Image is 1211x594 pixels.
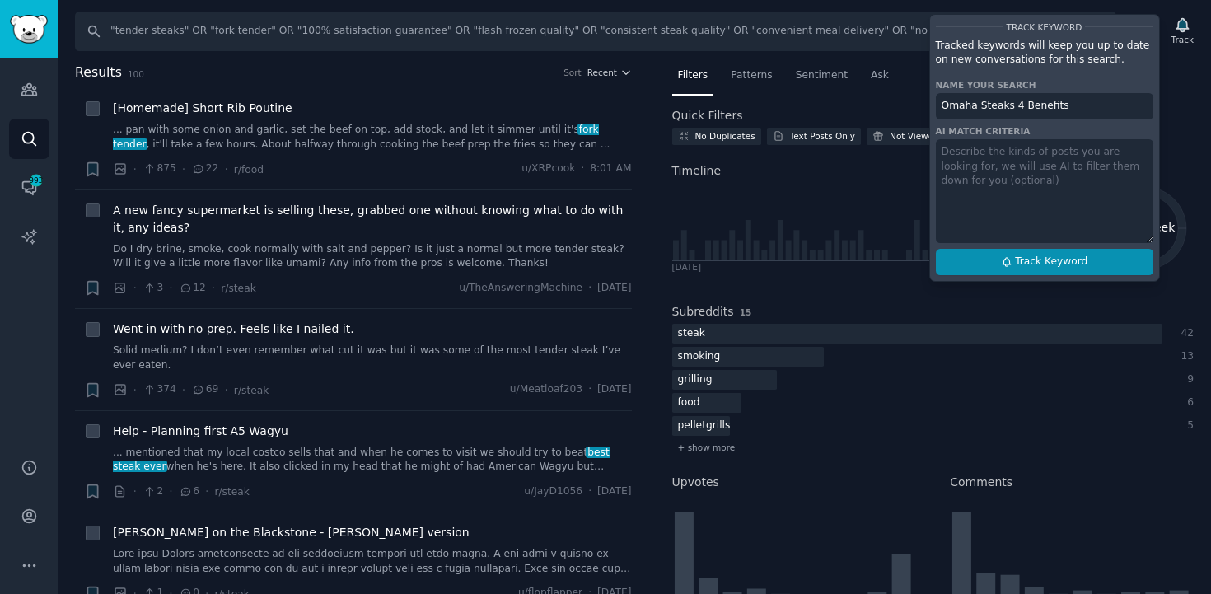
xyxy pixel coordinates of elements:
[169,483,172,500] span: ·
[214,486,250,498] span: r/steak
[695,130,755,142] div: No Duplicates
[1180,326,1195,341] div: 42
[672,416,736,437] div: pelletgrills
[1180,372,1195,387] div: 9
[9,167,49,208] a: 993
[179,281,206,296] span: 12
[169,279,172,297] span: ·
[672,347,727,367] div: smoking
[1180,349,1195,364] div: 13
[143,161,176,176] span: 875
[1180,419,1195,433] div: 5
[224,381,227,399] span: ·
[182,381,185,399] span: ·
[113,123,632,152] a: ... pan with some onion and garlic, set the beef on top, add stock, and let it simmer until it'sf...
[75,12,1116,51] input: Search Keyword
[890,130,955,142] div: Not Viewed Yet
[113,320,354,338] a: Went in with no prep. Feels like I nailed it.
[672,162,722,180] span: Timeline
[234,164,264,175] span: r/food
[936,93,1153,119] input: Name this search
[29,175,44,186] span: 993
[587,67,632,78] button: Recent
[672,107,743,124] h2: Quick Filters
[1180,395,1195,410] div: 6
[510,382,582,397] span: u/Meatloaf203
[113,242,632,271] a: Do I dry brine, smoke, cook normally with salt and pepper? Is it just a normal but more tender st...
[221,283,256,294] span: r/steak
[936,39,1153,68] p: Tracked keywords will keep you up to date on new conversations for this search.
[590,161,631,176] span: 8:01 AM
[143,484,163,499] span: 2
[143,281,163,296] span: 3
[936,249,1153,275] button: Track Keyword
[731,68,772,83] span: Patterns
[191,382,218,397] span: 69
[113,202,632,236] a: A new fancy supermarket is selling these, grabbed one without knowing what to do with it, any ideas?
[678,68,708,83] span: Filters
[597,484,631,499] span: [DATE]
[1171,34,1194,45] div: Track
[563,67,582,78] div: Sort
[143,382,176,397] span: 374
[524,484,582,499] span: u/JayD1056
[113,124,599,150] span: fork tender
[133,279,137,297] span: ·
[224,161,227,178] span: ·
[672,393,706,414] div: food
[740,307,752,317] span: 15
[597,382,631,397] span: [DATE]
[950,474,1012,491] h2: Comments
[672,474,719,491] h2: Upvotes
[1007,21,1082,31] span: Track Keyword
[587,67,617,78] span: Recent
[191,161,218,176] span: 22
[790,130,855,142] div: Text Posts Only
[588,281,591,296] span: ·
[133,161,137,178] span: ·
[796,68,848,83] span: Sentiment
[521,161,575,176] span: u/XRPcook
[597,281,631,296] span: [DATE]
[205,483,208,500] span: ·
[234,385,269,396] span: r/steak
[113,446,632,475] a: ... mentioned that my local costco sells that and when he comes to visit we should try to beatbes...
[672,324,711,344] div: steak
[588,382,591,397] span: ·
[75,63,122,83] span: Results
[179,484,199,499] span: 6
[936,79,1153,91] div: Name your search
[672,303,734,320] h2: Subreddits
[182,161,185,178] span: ·
[581,161,584,176] span: ·
[871,68,889,83] span: Ask
[588,484,591,499] span: ·
[936,125,1153,137] div: AI match criteria
[678,442,736,453] span: + show more
[113,344,632,372] a: Solid medium? I don’t even remember what cut it was but it was some of the most tender steak I’ve...
[1015,255,1087,269] span: Track Keyword
[113,547,632,576] a: Lore ipsu Dolors ametconsecte ad eli seddoeiusm tempori utl etdo magna. A eni admi v quisno ex ul...
[1166,14,1199,49] button: Track
[672,370,718,391] div: grilling
[128,69,144,79] span: 100
[113,100,292,117] a: [Homemade] Short Rib Poutine
[133,483,137,500] span: ·
[113,423,288,440] a: Help - Planning first A5 Wagyu
[113,524,470,541] a: [PERSON_NAME] on the Blackstone - [PERSON_NAME] version
[459,281,582,296] span: u/TheAnsweringMachine
[10,15,48,44] img: GummySearch logo
[133,381,137,399] span: ·
[672,261,702,273] div: [DATE]
[212,279,215,297] span: ·
[113,447,610,473] span: best steak ever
